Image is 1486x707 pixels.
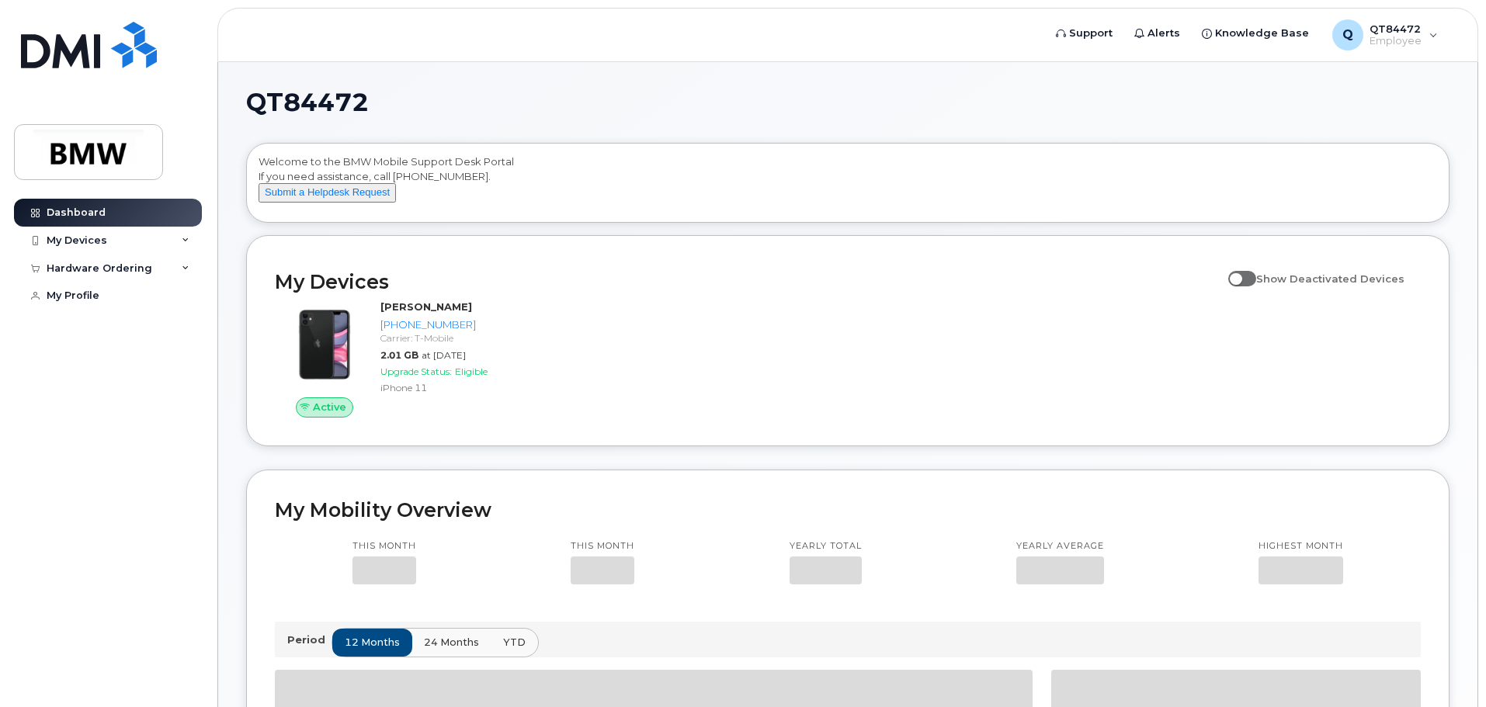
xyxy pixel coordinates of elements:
span: at [DATE] [422,349,466,361]
span: 24 months [424,635,479,650]
button: Submit a Helpdesk Request [259,183,396,203]
a: Submit a Helpdesk Request [259,185,396,198]
span: QT84472 [246,91,369,114]
span: Active [313,400,346,414]
img: iPhone_11.jpg [287,307,362,382]
span: YTD [503,635,526,650]
div: iPhone 11 [380,381,541,394]
h2: My Mobility Overview [275,498,1421,522]
p: Period [287,632,332,647]
p: Yearly total [790,540,862,553]
p: This month [571,540,634,553]
p: Highest month [1259,540,1343,553]
p: This month [352,540,416,553]
input: Show Deactivated Devices [1228,264,1241,276]
span: Eligible [455,366,488,377]
a: Active[PERSON_NAME][PHONE_NUMBER]Carrier: T-Mobile2.01 GBat [DATE]Upgrade Status:EligibleiPhone 11 [275,300,547,418]
strong: [PERSON_NAME] [380,300,472,313]
div: Welcome to the BMW Mobile Support Desk Portal If you need assistance, call [PHONE_NUMBER]. [259,154,1437,217]
div: [PHONE_NUMBER] [380,317,541,332]
p: Yearly average [1016,540,1104,553]
div: Carrier: T-Mobile [380,331,541,345]
span: 2.01 GB [380,349,418,361]
h2: My Devices [275,270,1220,293]
span: Upgrade Status: [380,366,452,377]
span: Show Deactivated Devices [1256,272,1404,285]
